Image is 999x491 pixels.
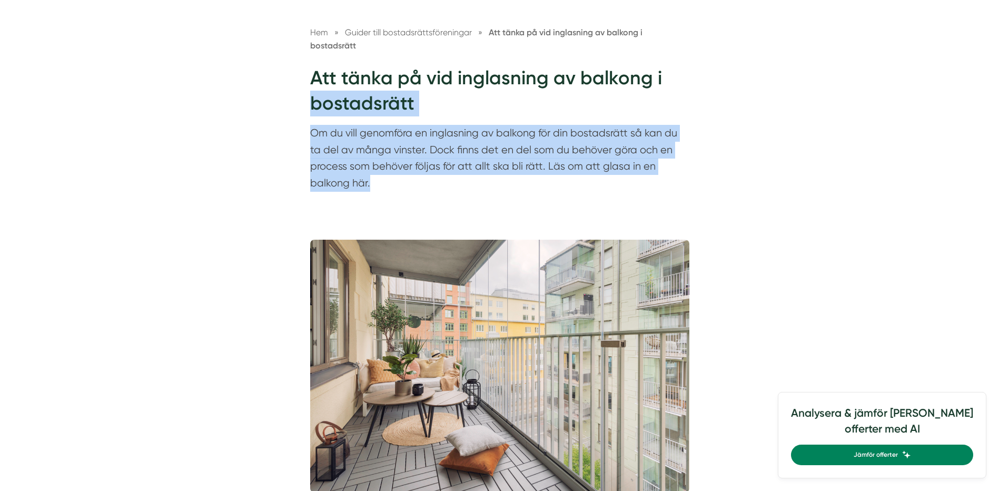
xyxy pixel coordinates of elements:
[791,445,973,465] a: Jämför offerter
[334,26,339,39] span: »
[478,26,482,39] span: »
[854,450,898,460] span: Jämför offerter
[345,27,472,37] span: Guider till bostadsrättsföreningar
[310,27,328,37] a: Hem
[310,26,689,53] nav: Breadcrumb
[791,405,973,445] h4: Analysera & jämför [PERSON_NAME] offerter med AI
[310,125,689,197] p: Om du vill genomföra en inglasning av balkong för din bostadsrätt så kan du ta del av många vinst...
[345,27,474,37] a: Guider till bostadsrättsföreningar
[310,65,689,125] h1: Att tänka på vid inglasning av balkong i bostadsrätt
